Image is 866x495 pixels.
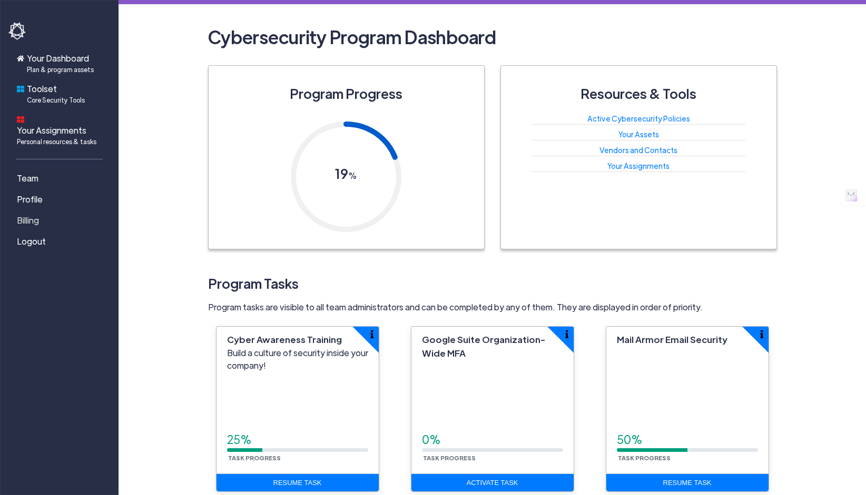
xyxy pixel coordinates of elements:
small: Task Progress [422,454,477,461]
span: Toolset [27,83,85,105]
span: Mail Armor Email Security [617,334,727,345]
span: Plan & program assets [27,65,94,74]
a: Profile [8,189,114,210]
span: % [348,170,357,181]
div: 0% [422,431,563,448]
h3: Program Progress [290,80,402,107]
p: Program tasks are visible to all team administrators and can be completed by any of them. They ar... [208,301,777,314]
a: Your Assignments [607,161,670,170]
a: Team [8,168,114,189]
img: info-icon.svg [565,330,568,338]
span: Your Assignments [17,124,96,146]
a: Resume Task [216,474,379,492]
a: Resume Task [606,474,769,492]
span: Your Dashboard [27,52,94,74]
a: Vendors and Contacts [599,145,677,155]
h3: 19 [335,160,357,189]
img: home-icon.svg [17,55,24,62]
span: Profile [17,193,43,206]
a: Your AssignmentsPersonal resources & tasks [8,109,114,150]
span: Cyber Awareness Training [227,334,342,345]
a: Logout [8,231,114,252]
img: havoc-shield-logo-white.png [8,22,27,40]
img: info-icon.svg [370,330,373,338]
a: Active Cybersecurity Policies [587,114,690,123]
span: Team [17,172,38,185]
h3: Resources & Tools [580,80,696,107]
img: info-icon.svg [760,330,763,338]
img: dashboard-icon.svg [17,116,24,123]
span: Core Security Tools [27,95,85,105]
small: Task Progress [227,454,282,461]
span: Personal resources & tasks [17,137,96,146]
a: Your DashboardPlan & program assets [8,48,114,78]
div: 50% [617,431,758,448]
h2: Cybersecurity Program Dashboard [208,21,777,53]
a: Your Assets [618,129,659,139]
h3: Program Tasks [208,270,777,297]
span: Google Suite Organization-Wide MFA [422,334,545,359]
p: Build a culture of security inside your company! [227,347,368,372]
span: Logout [17,235,46,248]
img: foundations-icon.svg [17,85,24,93]
a: Activate Task [411,474,574,492]
div: 25% [227,431,368,448]
a: ToolsetCore Security Tools [8,78,114,109]
span: Billing [17,214,39,227]
a: Billing [8,210,114,231]
small: Task Progress [617,454,672,461]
